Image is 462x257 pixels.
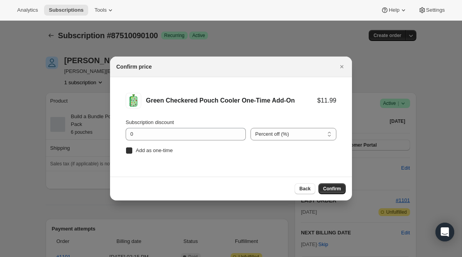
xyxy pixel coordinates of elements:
span: Subscription discount [126,119,174,125]
span: Help [389,7,399,13]
h2: Confirm price [116,63,152,71]
img: Green Checkered Pouch Cooler One-Time Add-On [127,93,140,108]
button: Help [376,5,412,16]
span: Subscriptions [49,7,84,13]
div: $11.99 [317,97,336,105]
div: Open Intercom Messenger [435,223,454,241]
button: Confirm [318,183,346,194]
span: Settings [426,7,445,13]
div: Green Checkered Pouch Cooler One-Time Add-On [146,97,317,105]
span: Add as one-time [136,147,173,153]
span: Back [299,186,311,192]
span: Confirm [323,186,341,192]
span: Analytics [17,7,38,13]
button: Subscriptions [44,5,88,16]
button: Back [295,183,315,194]
span: Tools [94,7,107,13]
button: Close [336,61,347,72]
button: Tools [90,5,119,16]
button: Settings [414,5,450,16]
button: Analytics [12,5,43,16]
